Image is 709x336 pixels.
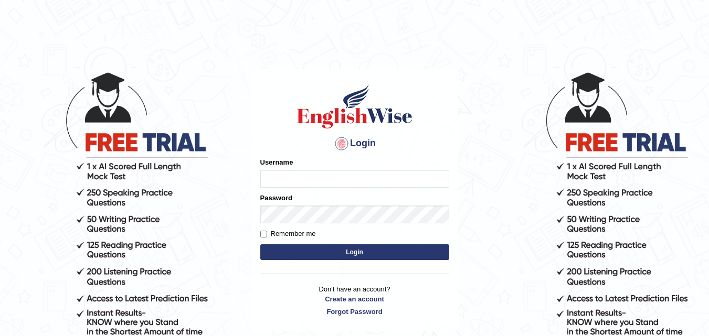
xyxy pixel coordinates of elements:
[260,157,293,167] label: Username
[260,294,449,304] a: Create an account
[260,229,316,239] label: Remember me
[295,83,415,130] img: Logo of English Wise sign in for intelligent practice with AI
[260,193,292,203] label: Password
[260,307,449,317] a: Forgot Password
[260,244,449,260] button: Login
[260,135,449,152] h4: Login
[260,231,267,237] input: Remember me
[260,284,449,317] p: Don't have an account?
